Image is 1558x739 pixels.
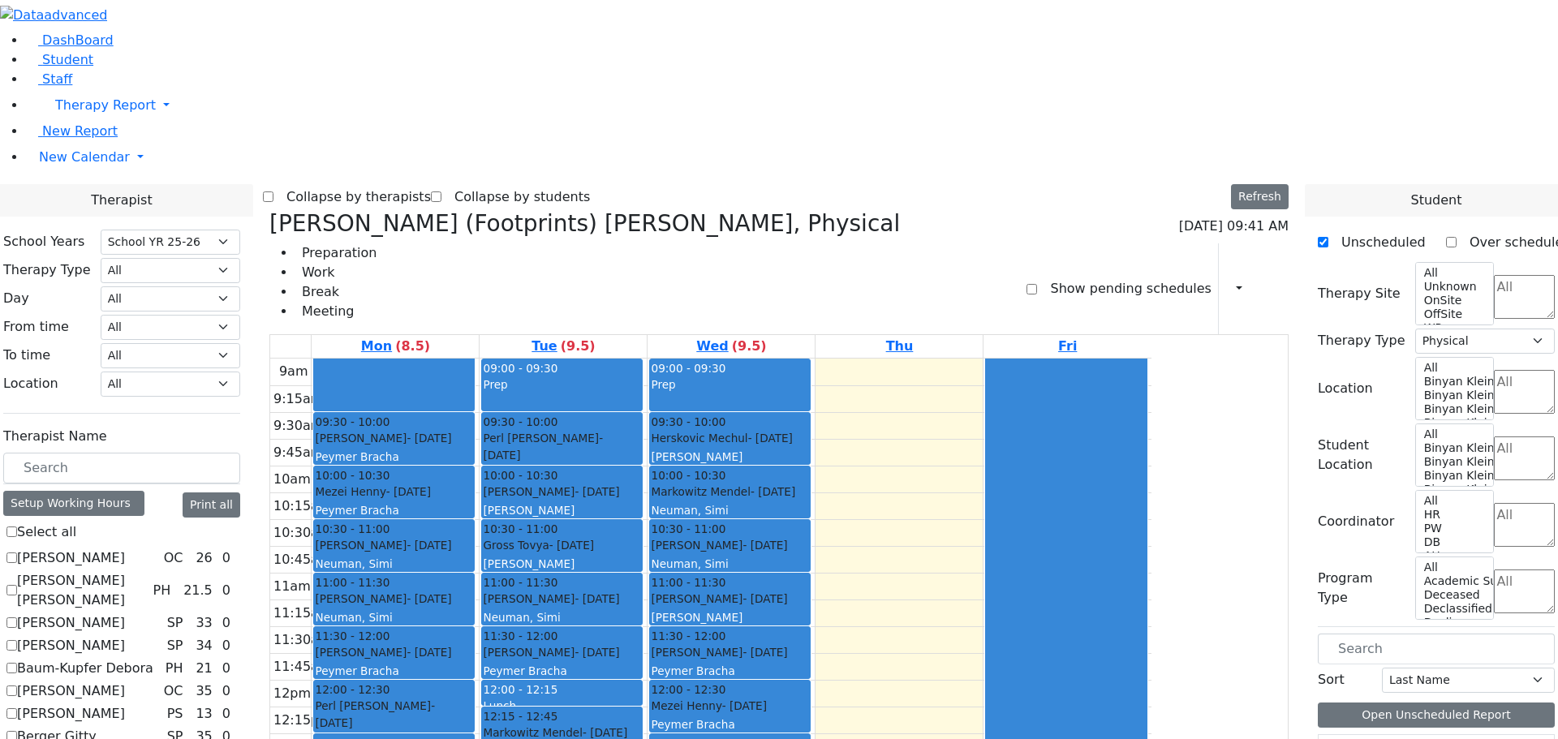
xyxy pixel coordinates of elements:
[1422,616,1484,629] option: Declines
[1318,379,1373,398] label: Location
[17,704,125,724] label: [PERSON_NAME]
[192,548,215,568] div: 26
[270,523,335,543] div: 10:30am
[441,184,590,210] label: Collapse by students
[1422,416,1484,430] option: Binyan Klein 2
[483,574,557,591] span: 11:00 - 11:30
[1494,503,1555,547] textarea: Search
[651,414,725,430] span: 09:30 - 10:00
[1410,191,1461,210] span: Student
[270,577,314,596] div: 11am
[651,376,809,393] div: Prep
[219,548,234,568] div: 0
[192,681,215,701] div: 35
[295,243,377,263] li: Preparation
[1318,702,1555,728] button: Open Unscheduled Report
[358,335,433,358] a: September 8, 2025
[1422,561,1484,574] option: All
[1422,294,1484,307] option: OnSite
[1422,402,1484,416] option: Binyan Klein 3
[651,521,725,537] span: 10:30 - 11:00
[1264,275,1272,303] div: Setup
[26,89,1558,122] a: Therapy Report
[1318,634,1555,664] input: Search
[270,657,335,677] div: 11:45am
[42,32,114,48] span: DashBoard
[3,453,240,483] input: Search
[407,592,451,605] span: - [DATE]
[315,609,473,625] div: Neuman, Simi
[270,470,314,489] div: 10am
[483,483,641,500] div: [PERSON_NAME]
[26,141,1558,174] a: New Calendar
[483,644,641,660] div: [PERSON_NAME]
[1318,284,1401,303] label: Therapy Site
[1250,275,1258,303] div: Report
[1422,280,1484,294] option: Unknown
[219,659,234,678] div: 0
[1422,375,1484,389] option: Binyan Klein 5
[751,485,795,498] span: - [DATE]
[270,711,335,730] div: 12:15pm
[1422,602,1484,616] option: Declassified
[722,699,767,712] span: - [DATE]
[693,335,769,358] a: September 10, 2025
[1328,230,1426,256] label: Unscheduled
[157,681,190,701] div: OC
[651,681,725,698] span: 12:00 - 12:30
[651,556,809,572] div: Neuman, Simi
[315,556,473,572] div: Neuman, Simi
[26,52,93,67] a: Student
[55,97,156,113] span: Therapy Report
[483,698,641,714] div: Lunch
[192,704,215,724] div: 13
[651,502,809,518] div: Neuman, Simi
[748,432,793,445] span: - [DATE]
[395,337,430,356] label: (8.5)
[483,591,641,607] div: [PERSON_NAME]
[483,432,603,461] span: - [DATE]
[17,548,125,568] label: [PERSON_NAME]
[315,574,389,591] span: 11:00 - 11:30
[1055,335,1080,358] a: September 12, 2025
[651,716,809,733] div: Peymer Bracha
[1494,275,1555,319] textarea: Search
[273,184,431,210] label: Collapse by therapists
[3,260,91,280] label: Therapy Type
[39,149,130,165] span: New Calendar
[651,663,809,679] div: Peymer Bracha
[742,646,787,659] span: - [DATE]
[1494,370,1555,414] textarea: Search
[742,592,787,605] span: - [DATE]
[3,232,84,251] label: School Years
[742,539,787,552] span: - [DATE]
[219,636,234,655] div: 0
[3,427,107,446] label: Therapist Name
[315,483,473,500] div: Mezei Henny
[651,449,809,465] div: [PERSON_NAME]
[42,52,93,67] span: Student
[528,335,598,358] a: September 9, 2025
[315,681,389,698] span: 12:00 - 12:30
[3,317,69,337] label: From time
[315,644,473,660] div: [PERSON_NAME]
[270,443,326,462] div: 9:45am
[1422,483,1484,496] option: Binyan Klein 2
[407,646,451,659] span: - [DATE]
[1279,276,1289,302] div: Delete
[651,644,809,660] div: [PERSON_NAME]
[146,581,177,600] div: PH
[26,123,118,139] a: New Report
[3,289,29,308] label: Day
[651,609,809,625] div: [PERSON_NAME]
[315,521,389,537] span: 10:30 - 11:00
[159,659,190,678] div: PH
[651,362,725,375] span: 09:00 - 09:30
[1422,469,1484,483] option: Binyan Klein 3
[1318,331,1405,350] label: Therapy Type
[161,613,190,633] div: SP
[270,550,335,569] div: 10:45am
[3,346,50,365] label: To time
[1422,361,1484,375] option: All
[575,592,619,605] span: - [DATE]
